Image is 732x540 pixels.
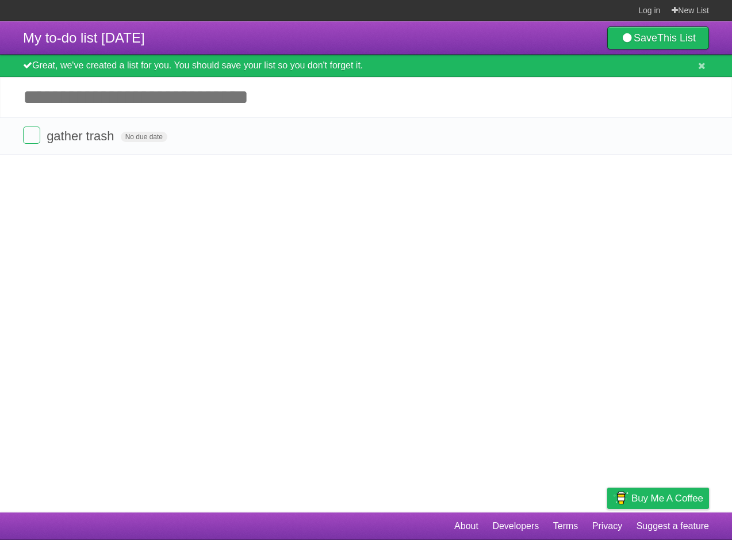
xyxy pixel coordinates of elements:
a: About [454,515,478,537]
span: gather trash [47,129,117,143]
img: Buy me a coffee [613,488,628,508]
span: Buy me a coffee [631,488,703,508]
a: Terms [553,515,578,537]
a: SaveThis List [607,26,709,49]
span: My to-do list [DATE] [23,30,145,45]
a: Privacy [592,515,622,537]
a: Suggest a feature [637,515,709,537]
a: Developers [492,515,539,537]
b: This List [657,32,696,44]
a: Buy me a coffee [607,488,709,509]
label: Done [23,127,40,144]
span: No due date [121,132,167,142]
